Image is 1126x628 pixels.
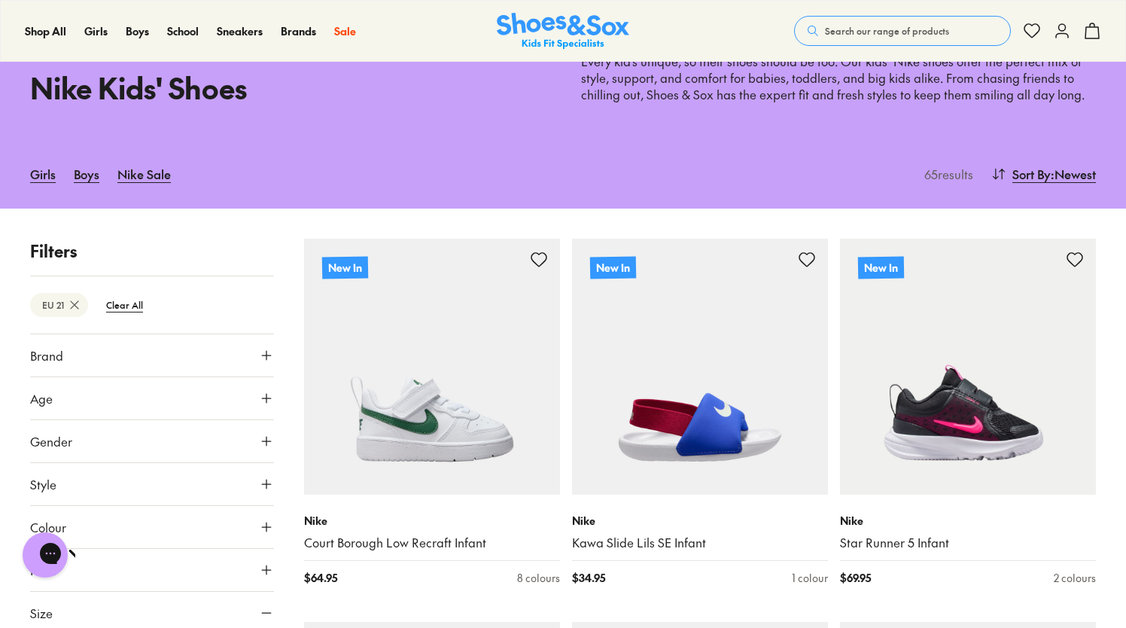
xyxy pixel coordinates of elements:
span: Shop All [25,23,66,38]
span: Colour [30,518,66,536]
a: Court Borough Low Recraft Infant [304,535,560,551]
a: Sale [334,23,356,39]
span: Age [30,389,53,407]
span: School [167,23,199,38]
p: New In [858,256,904,279]
btn: Clear All [94,291,155,319]
span: Sort By [1012,165,1051,183]
button: Search our range of products [794,16,1011,46]
div: 2 colours [1054,570,1096,586]
a: Shoes & Sox [497,13,629,50]
p: Every kid’s unique, so their shoes should be too. Our kids’ Nike shoes offer the perfect mix of s... [581,53,1096,103]
img: SNS_Logo_Responsive.svg [497,13,629,50]
a: School [167,23,199,39]
p: New In [322,256,368,279]
span: : Newest [1051,165,1096,183]
span: Style [30,475,56,493]
button: Brand [30,334,274,376]
span: $ 69.95 [840,570,871,586]
p: New In [590,256,636,279]
a: New In [572,239,828,495]
button: Colour [30,506,274,548]
h1: Nike Kids' Shoes [30,66,545,109]
a: Kawa Slide Lils SE Infant [572,535,828,551]
a: Boys [74,157,99,191]
span: Boys [126,23,149,38]
span: Brands [281,23,316,38]
p: 65 results [918,165,973,183]
span: Gender [30,432,72,450]
div: 8 colours [517,570,560,586]
a: Sneakers [217,23,263,39]
span: Sneakers [217,23,263,38]
p: Nike [304,513,560,529]
button: Sort By:Newest [991,157,1096,191]
span: Girls [84,23,108,38]
p: Nike [572,513,828,529]
a: Star Runner 5 Infant [840,535,1096,551]
span: Size [30,604,53,622]
p: Filters [30,239,274,264]
span: $ 34.95 [572,570,605,586]
button: Age [30,377,274,419]
button: Style [30,463,274,505]
span: $ 64.95 [304,570,337,586]
a: Boys [126,23,149,39]
span: Sale [334,23,356,38]
button: Gender [30,420,274,462]
p: Nike [840,513,1096,529]
a: Brands [281,23,316,39]
a: Girls [84,23,108,39]
a: Girls [30,157,56,191]
a: Shop All [25,23,66,39]
div: 1 colour [792,570,828,586]
a: Nike Sale [117,157,171,191]
btn: EU 21 [30,293,88,317]
span: Search our range of products [825,24,949,38]
a: New In [840,239,1096,495]
button: Price [30,549,274,591]
a: New In [304,239,560,495]
iframe: Gorgias live chat messenger [15,527,75,583]
span: Brand [30,346,63,364]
